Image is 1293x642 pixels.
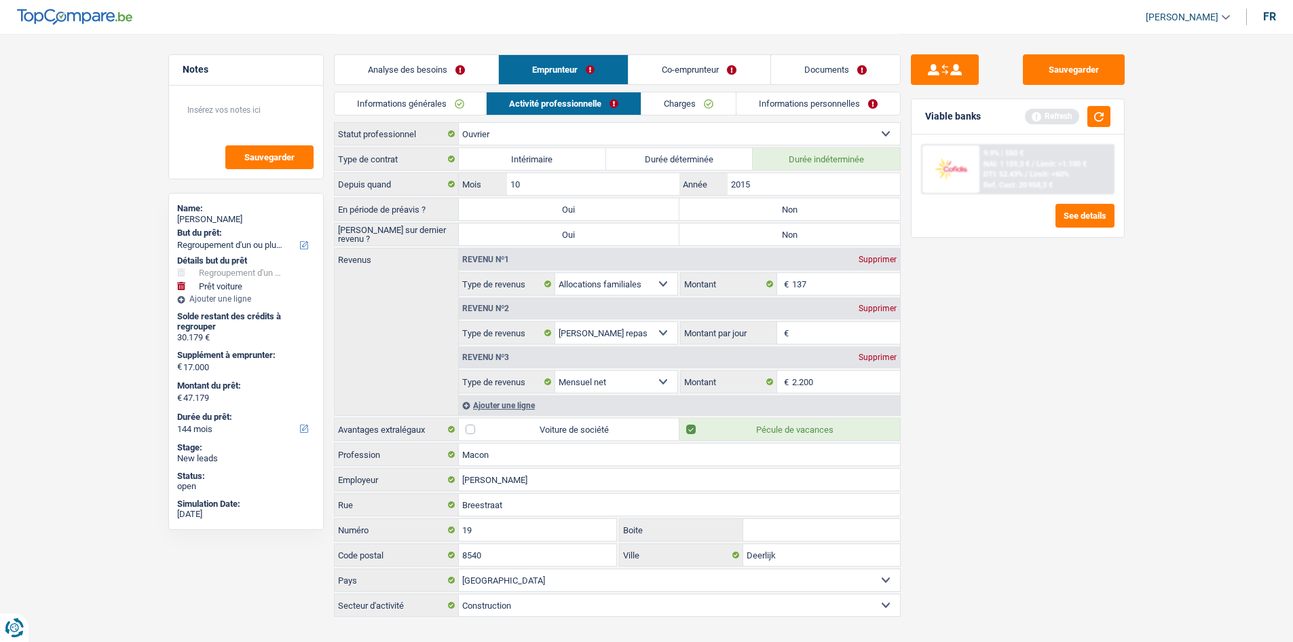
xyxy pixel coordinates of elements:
label: But du prêt: [177,228,312,238]
div: [PERSON_NAME] [177,214,315,225]
span: / [1025,170,1028,179]
a: [PERSON_NAME] [1135,6,1230,29]
span: Sauvegarder [244,153,295,162]
label: Intérimaire [459,148,606,170]
div: Viable banks [925,111,981,122]
div: Ajouter une ligne [459,395,900,415]
div: 30.179 € [177,332,315,343]
span: € [777,322,792,344]
label: En période de préavis ? [335,198,459,220]
div: Status: [177,471,315,482]
a: Emprunteur [499,55,628,84]
div: Solde restant des crédits à regrouper [177,311,315,332]
button: See details [1055,204,1114,228]
h5: Notes [183,64,310,75]
label: Depuis quand [335,173,459,195]
div: [DATE] [177,509,315,520]
label: Non [679,224,900,245]
div: open [177,481,315,492]
div: Supprimer [855,353,900,361]
span: € [177,361,182,372]
label: Profession [335,444,459,465]
span: NAI: 1 159,3 € [983,160,1030,168]
label: Durée déterminée [606,148,753,170]
span: DTI: 52.43% [983,170,1023,179]
div: Supprimer [855,304,900,313]
label: Type de revenus [459,371,555,393]
div: Ajouter une ligne [177,294,315,304]
span: Limit: <60% [1030,170,1069,179]
span: [PERSON_NAME] [1146,12,1218,23]
label: Pays [335,569,459,591]
label: Montant [681,273,777,295]
div: Ref. Cost: 20 958,3 € [983,181,1053,190]
label: Employeur [335,469,459,491]
div: 9.9% | 550 € [983,149,1024,158]
div: Supprimer [855,255,900,264]
label: Type de revenus [459,322,555,344]
span: € [177,393,182,404]
label: Voiture de société [459,418,679,440]
label: Type de contrat [335,148,459,170]
div: Simulation Date: [177,499,315,510]
div: Name: [177,203,315,214]
div: Revenu nº1 [459,255,512,264]
input: MM [507,173,679,195]
label: [PERSON_NAME] sur dernier revenu ? [335,224,459,245]
label: Revenus [335,249,458,264]
label: Ville [620,544,743,566]
a: Co-emprunteur [629,55,770,84]
a: Analyse des besoins [335,55,498,84]
label: Mois [459,173,507,195]
div: Détails but du prêt [177,255,315,266]
a: Informations générales [335,92,487,115]
label: Non [679,198,900,220]
a: Documents [771,55,900,84]
label: Supplément à emprunter: [177,350,312,361]
label: Oui [459,224,679,245]
label: Code postal [335,544,459,566]
div: Revenu nº3 [459,353,512,361]
div: Refresh [1025,109,1079,124]
label: Durée du prêt: [177,412,312,423]
span: € [777,273,792,295]
button: Sauvegarder [225,145,314,169]
div: Stage: [177,442,315,453]
label: Pécule de vacances [679,418,900,440]
div: fr [1263,10,1276,23]
input: AAAA [728,173,899,195]
img: TopCompare Logo [17,9,132,25]
label: Montant [681,371,777,393]
a: Activité professionnelle [487,92,641,115]
label: Secteur d'activité [335,594,459,616]
div: Revenu nº2 [459,304,512,313]
label: Durée indéterminée [753,148,900,170]
label: Statut professionnel [335,123,459,145]
label: Boite [620,519,743,541]
a: Informations personnelles [736,92,900,115]
label: Année [679,173,728,195]
label: Type de revenus [459,273,555,295]
label: Rue [335,494,459,516]
span: € [777,371,792,393]
label: Montant du prêt: [177,380,312,391]
img: Cofidis [926,156,976,181]
button: Sauvegarder [1023,54,1125,85]
label: Avantages extralégaux [335,418,459,440]
label: Montant par jour [681,322,777,344]
div: New leads [177,453,315,464]
a: Charges [641,92,736,115]
label: Numéro [335,519,459,541]
label: Oui [459,198,679,220]
span: Limit: >1.100 € [1036,160,1087,168]
span: / [1032,160,1034,168]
